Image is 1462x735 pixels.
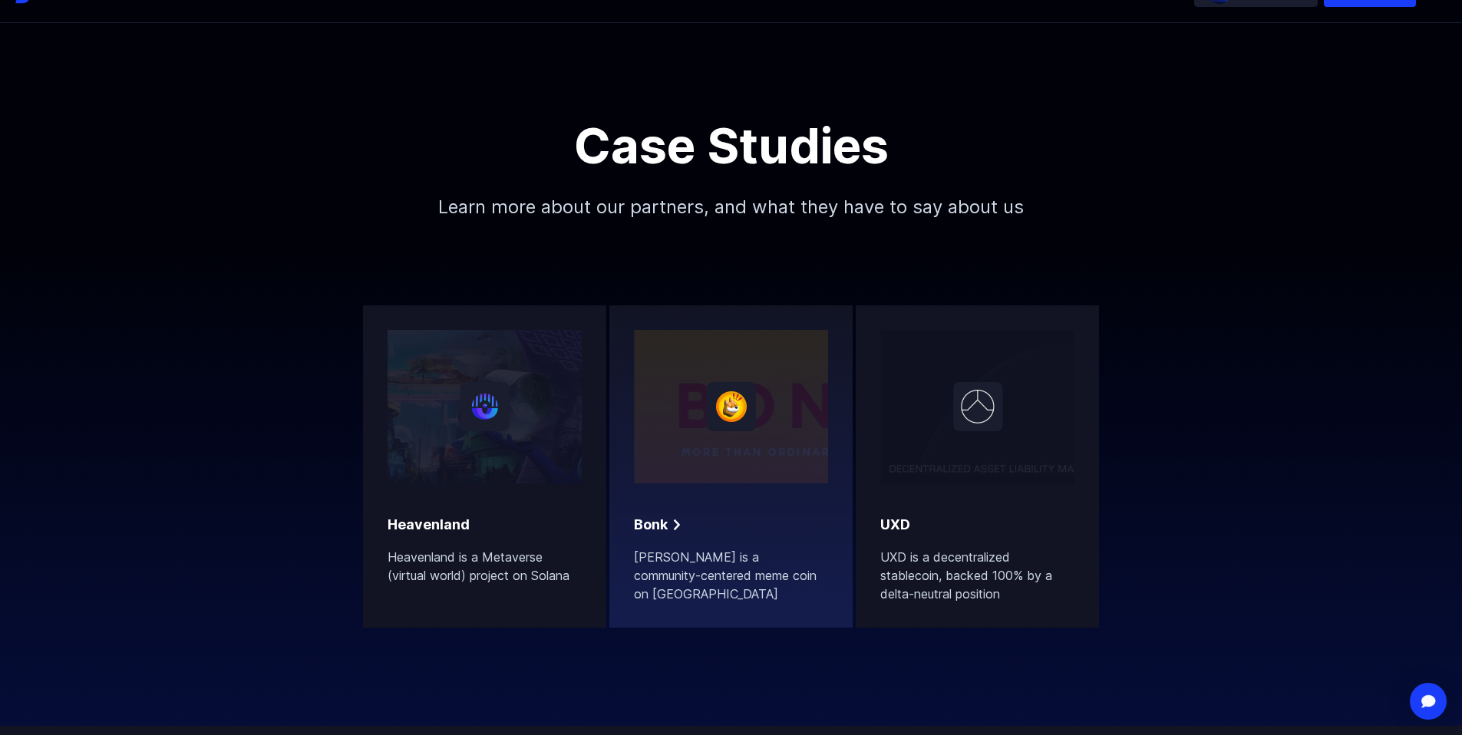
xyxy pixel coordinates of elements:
[634,548,828,603] p: [PERSON_NAME] is a community-centered meme coin on [GEOGRAPHIC_DATA]
[856,305,1099,628] a: UXDUXD is a decentralized stablecoin, backed 100% by a delta-neutral position
[880,514,910,536] h2: UXD
[388,548,582,585] p: Heavenland is a Metaverse (virtual world) project on Solana
[880,548,1074,603] p: UXD is a decentralized stablecoin, backed 100% by a delta-neutral position
[1410,683,1447,720] div: Open Intercom Messenger
[388,514,470,536] h2: Heavenland
[363,305,606,628] a: HeavenlandHeavenland is a Metaverse (virtual world) project on Solana
[634,514,668,536] h2: Bonk
[609,305,853,628] a: Bonk[PERSON_NAME] is a community-centered meme coin on [GEOGRAPHIC_DATA]
[401,170,1061,244] p: Learn more about our partners, and what they have to say about us
[386,121,1077,170] h1: Case Studies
